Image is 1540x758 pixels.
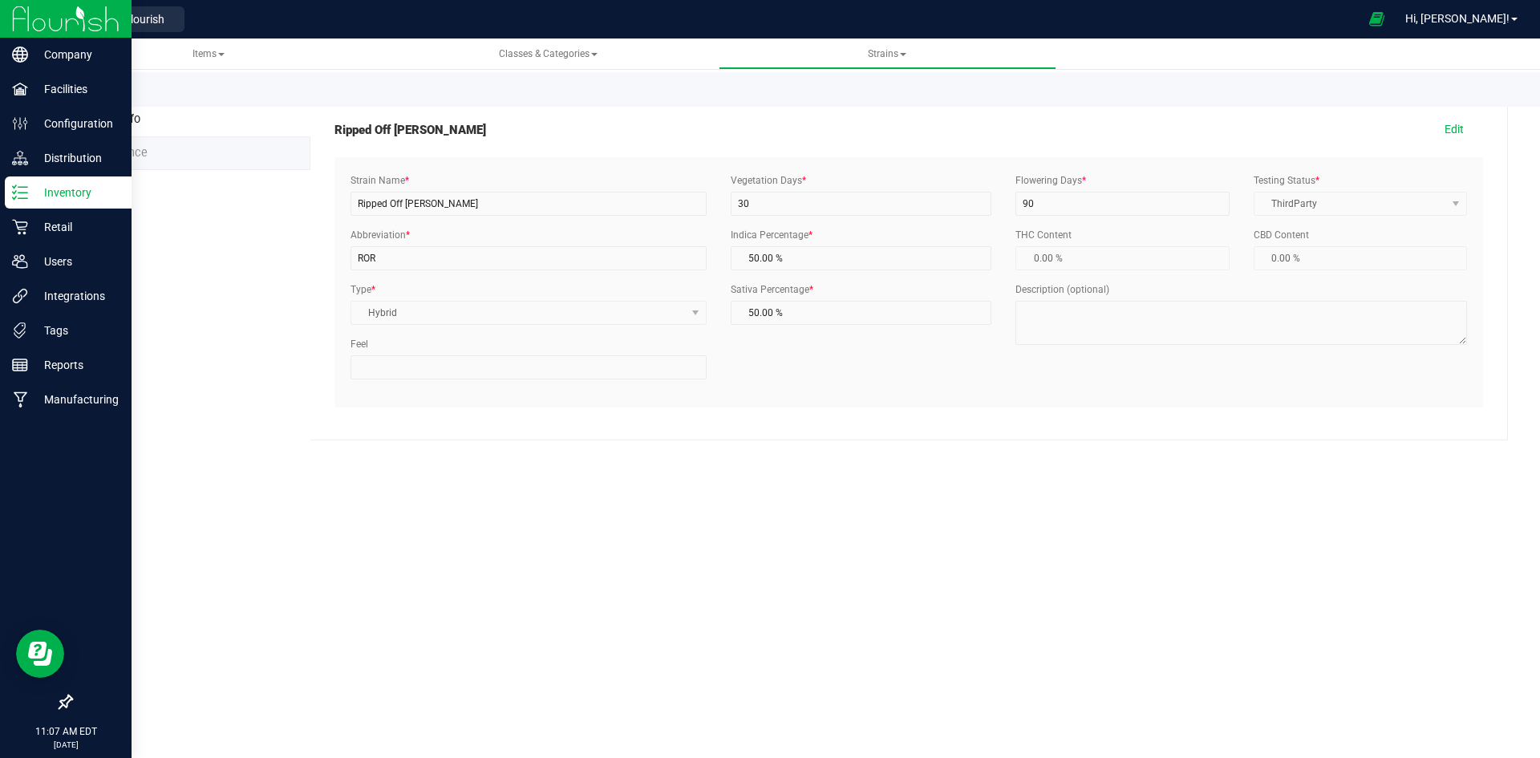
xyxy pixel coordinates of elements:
label: Indica Percentage [731,228,813,242]
label: Testing Status [1254,173,1319,188]
span: Items [192,48,225,59]
iframe: Resource center [16,630,64,678]
inline-svg: Tags [12,322,28,338]
inline-svg: Users [12,253,28,270]
span: Classes & Categories [499,48,598,59]
h5: Ripped Off [PERSON_NAME] [334,124,486,137]
inline-svg: Retail [12,219,28,235]
label: Feel [351,337,368,351]
inline-svg: Distribution [12,150,28,166]
p: Reports [28,355,124,375]
span: Hi, [PERSON_NAME]! [1405,12,1510,25]
span: Open Ecommerce Menu [1359,3,1395,34]
label: Sativa Percentage [731,282,813,297]
label: Abbreviation [351,228,410,242]
p: 11:07 AM EDT [7,724,124,739]
p: Tags [28,321,124,340]
inline-svg: Reports [12,357,28,373]
p: Users [28,252,124,271]
inline-svg: Manufacturing [12,391,28,407]
label: CBD Content [1254,228,1309,242]
p: Integrations [28,286,124,306]
label: Flowering Days [1015,173,1086,188]
p: [DATE] [7,739,124,751]
label: Vegetation Days [731,173,806,188]
label: THC Content [1015,228,1072,242]
inline-svg: Company [12,47,28,63]
inline-svg: Inventory [12,184,28,201]
p: Inventory [28,183,124,202]
p: Configuration [28,114,124,133]
span: Strains [868,48,906,59]
p: Company [28,45,124,64]
inline-svg: Facilities [12,81,28,97]
p: Facilities [28,79,124,99]
p: Retail [28,217,124,237]
label: Description (optional) [1015,282,1109,297]
p: Manufacturing [28,390,124,409]
label: Strain Name [351,173,409,188]
p: Distribution [28,148,124,168]
inline-svg: Integrations [12,288,28,304]
button: Edit [1425,116,1483,143]
inline-svg: Configuration [12,116,28,132]
label: Type [351,282,375,297]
